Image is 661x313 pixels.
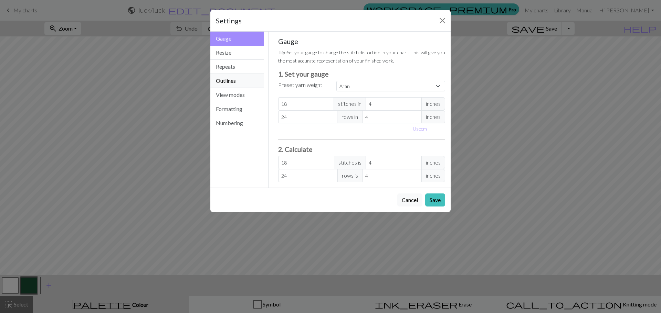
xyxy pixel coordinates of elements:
[278,81,322,89] label: Preset yarn weight
[210,74,264,88] button: Outlines
[210,60,264,74] button: Repeats
[337,110,363,123] span: rows in
[278,70,445,78] h3: 1. Set your gauge
[210,88,264,102] button: View modes
[216,15,242,26] h5: Settings
[210,102,264,116] button: Formatting
[210,116,264,130] button: Numbering
[278,49,287,55] strong: Tip:
[210,46,264,60] button: Resize
[278,37,445,45] h5: Gauge
[421,97,445,110] span: inches
[425,193,445,206] button: Save
[278,49,445,64] small: Set your gauge to change the stitch distortion in your chart. This will give you the most accurat...
[278,145,445,153] h3: 2. Calculate
[421,169,445,182] span: inches
[337,169,363,182] span: rows is
[210,32,264,46] button: Gauge
[421,156,445,169] span: inches
[334,97,366,110] span: stitches in
[334,156,366,169] span: stitches is
[421,110,445,123] span: inches
[410,123,430,134] button: Usecm
[397,193,422,206] button: Cancel
[437,15,448,26] button: Close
